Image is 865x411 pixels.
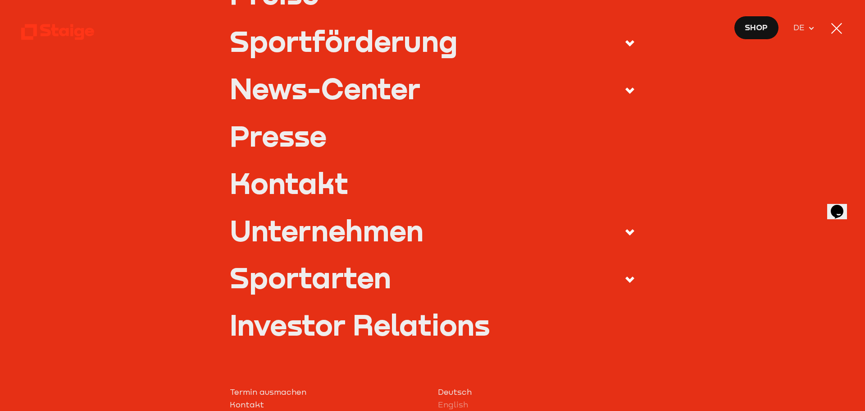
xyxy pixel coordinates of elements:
a: Kontakt [230,169,636,197]
div: Sportförderung [230,27,458,55]
a: Presse [230,121,636,150]
a: Shop [734,16,779,40]
iframe: chat widget [827,192,856,219]
a: Investor Relations [230,310,636,339]
div: Unternehmen [230,216,423,245]
div: News-Center [230,74,420,102]
a: Deutsch [438,386,636,399]
span: Shop [745,21,768,34]
div: Sportarten [230,263,391,291]
span: DE [793,22,808,34]
a: Termin ausmachen [230,386,428,399]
